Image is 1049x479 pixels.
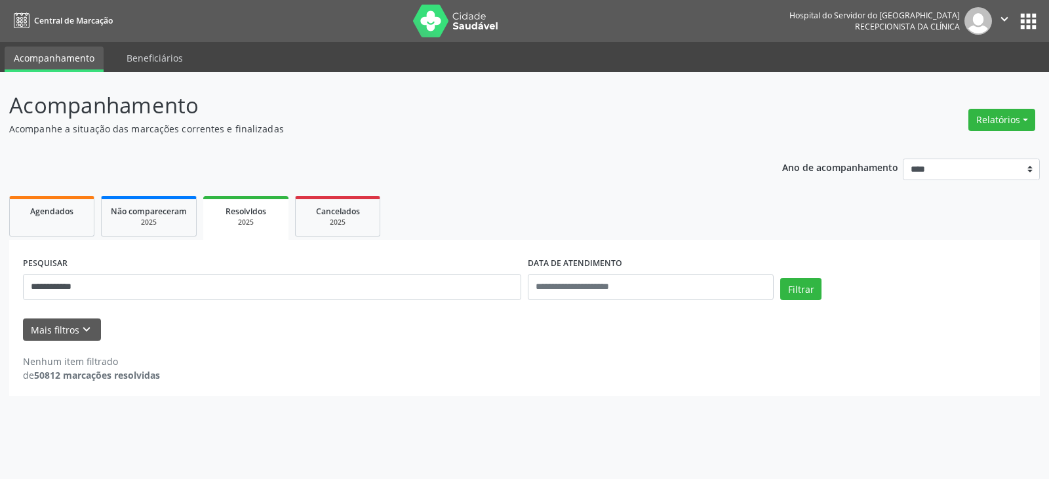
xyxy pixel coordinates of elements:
div: Nenhum item filtrado [23,354,160,368]
p: Ano de acompanhamento [782,159,898,175]
div: Hospital do Servidor do [GEOGRAPHIC_DATA] [789,10,960,21]
label: DATA DE ATENDIMENTO [528,254,622,274]
button: Filtrar [780,278,821,300]
button: apps [1017,10,1040,33]
div: 2025 [305,218,370,227]
i: keyboard_arrow_down [79,322,94,337]
a: Beneficiários [117,47,192,69]
span: Central de Marcação [34,15,113,26]
p: Acompanhe a situação das marcações correntes e finalizadas [9,122,730,136]
strong: 50812 marcações resolvidas [34,369,160,381]
button: Relatórios [968,109,1035,131]
div: 2025 [111,218,187,227]
span: Não compareceram [111,206,187,217]
label: PESQUISAR [23,254,68,274]
div: 2025 [212,218,279,227]
p: Acompanhamento [9,89,730,122]
span: Recepcionista da clínica [855,21,960,32]
i:  [997,12,1012,26]
img: img [964,7,992,35]
span: Agendados [30,206,73,217]
span: Cancelados [316,206,360,217]
div: de [23,368,160,382]
button:  [992,7,1017,35]
a: Central de Marcação [9,10,113,31]
a: Acompanhamento [5,47,104,72]
span: Resolvidos [226,206,266,217]
button: Mais filtroskeyboard_arrow_down [23,318,101,341]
